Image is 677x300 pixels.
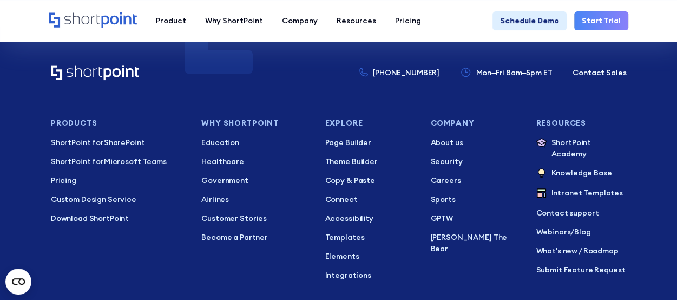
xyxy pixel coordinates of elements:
[430,119,521,127] h3: Company
[536,207,626,219] a: Contact support
[430,213,521,224] a: GPTW
[195,11,272,30] a: Why ShortPoint
[325,232,415,243] a: Templates
[51,137,186,148] a: ShortPoint forSharePoint
[551,187,622,200] p: Intranet Templates
[536,245,626,257] a: What's new / Roadmap
[51,194,186,205] a: Custom Design Service
[536,119,626,127] h3: Resources
[573,67,626,79] a: Contact Sales
[201,194,310,205] a: Airlines
[201,119,310,127] h3: Why Shortpoint
[536,227,570,237] a: Webinars
[51,65,139,81] a: Home
[492,11,567,30] a: Schedule Demo
[51,156,186,167] p: Microsoft Teams
[430,175,521,186] a: Careers
[51,137,186,148] p: SharePoint
[51,175,186,186] a: Pricing
[51,156,186,167] a: ShortPoint forMicrosoft Teams
[201,232,310,243] a: Become a Partner
[430,232,521,255] a: [PERSON_NAME] The Bear
[146,11,195,30] a: Product
[325,270,415,281] a: Integrations
[536,167,626,180] a: Knowledge Base
[51,138,104,147] span: ShortPoint for
[551,167,612,180] p: Knowledge Base
[205,15,263,27] div: Why ShortPoint
[536,187,626,200] a: Intranet Templates
[325,213,415,224] a: Accessibility
[337,15,376,27] div: Resources
[201,156,310,167] a: Healthcare
[430,156,521,167] a: Security
[430,194,521,205] a: Sports
[574,227,590,237] a: Blog
[325,156,415,167] a: Theme Builder
[359,67,439,79] a: [PHONE_NUMBER]
[536,137,626,160] a: ShortPoint Academy
[325,175,415,186] a: Copy & Paste
[574,11,628,30] a: Start Trial
[156,15,186,27] div: Product
[623,248,677,300] iframe: Chat Widget
[325,119,415,127] h3: Explore
[5,269,31,295] button: Open CMP widget
[536,226,626,238] p: /
[51,156,104,166] span: ShortPoint for
[327,11,385,30] a: Resources
[476,67,552,79] p: Mon–Fri 8am–5pm ET
[325,251,415,262] a: Elements
[201,175,310,186] a: Government
[201,213,310,224] a: Customer Stories
[385,11,430,30] a: Pricing
[49,12,137,29] a: Home
[51,213,186,224] a: Download ShortPoint
[201,137,310,148] a: Education
[430,137,521,148] a: About us
[373,67,439,79] p: [PHONE_NUMBER]
[536,264,626,276] a: Submit Feature Request
[325,194,415,205] a: Connect
[51,119,186,127] h3: Products
[551,137,626,160] p: ShortPoint Academy
[325,137,415,148] a: Page Builder
[282,15,318,27] div: Company
[395,15,421,27] div: Pricing
[272,11,327,30] a: Company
